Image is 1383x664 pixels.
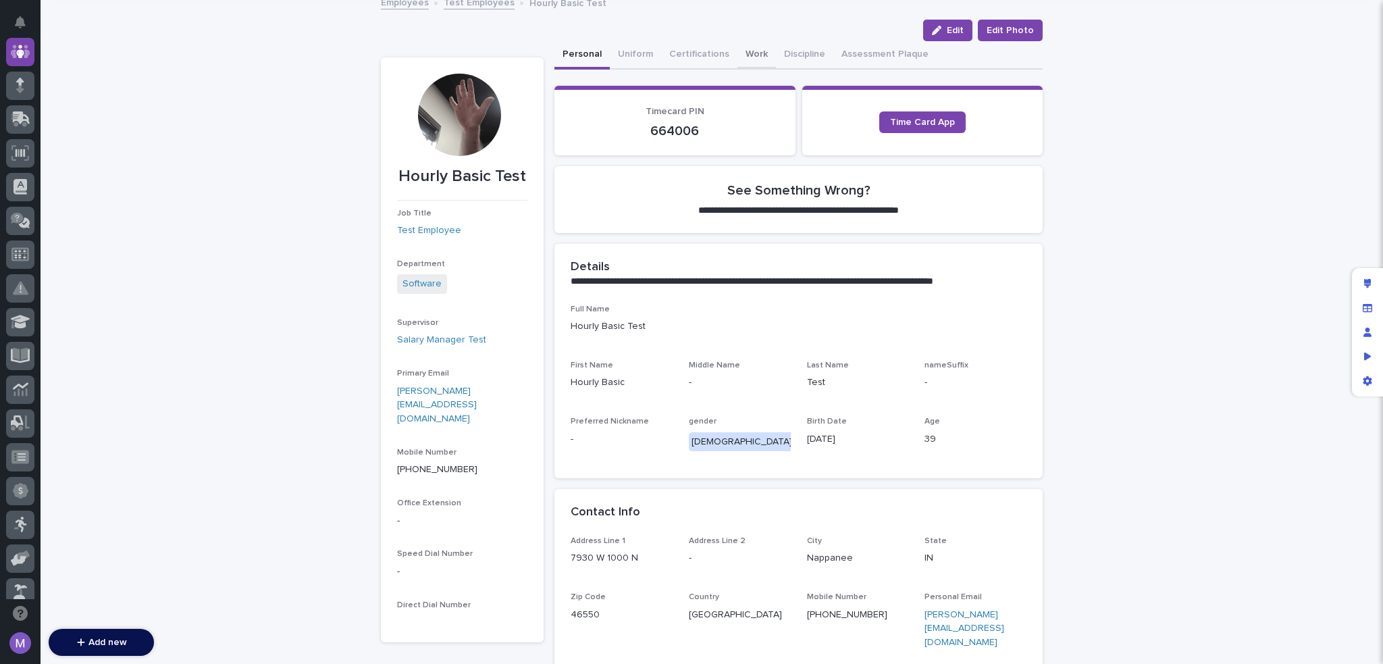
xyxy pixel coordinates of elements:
span: Last Name [807,361,849,369]
img: Stacker [14,13,41,40]
div: Edit layout [1355,272,1380,296]
span: Birth Date [807,417,847,426]
div: 🔗 [84,172,95,182]
p: Hourly Basic Test [397,167,527,186]
img: Matthew Hall [14,313,35,334]
a: [PERSON_NAME][EMAIL_ADDRESS][DOMAIN_NAME] [397,386,477,424]
h2: See Something Wrong? [727,182,870,199]
span: Department [397,260,445,268]
p: - [397,565,527,579]
p: 7930 W 1000 N [571,551,673,565]
p: IN [924,551,1026,565]
p: [DATE] [807,432,909,446]
button: Personal [554,41,610,70]
p: How can we help? [14,75,246,97]
span: Personal Email [924,593,982,601]
span: Onboarding Call [98,170,172,184]
p: Nappanee [807,551,909,565]
img: Brittany [14,276,35,298]
p: Test [807,376,909,390]
span: [PERSON_NAME] [42,289,109,300]
span: Help Docs [27,170,74,184]
div: App settings [1355,369,1380,393]
a: 🔗Onboarding Call [79,165,178,189]
span: Direct Dial Number [397,601,471,609]
button: Edit [923,20,972,41]
div: Start new chat [46,209,221,222]
div: Notifications [17,16,34,38]
button: Notifications [6,8,34,36]
span: • [112,289,117,300]
div: Manage users [1355,320,1380,344]
button: Uniform [610,41,661,70]
p: - [689,376,791,390]
a: Software [402,277,442,291]
span: Supervisor [397,319,438,327]
a: [PERSON_NAME][EMAIL_ADDRESS][DOMAIN_NAME] [924,610,1004,648]
p: Hourly Basic [571,376,673,390]
span: First Name [571,361,613,369]
p: - [571,432,673,446]
button: Start new chat [230,213,246,229]
a: 📖Help Docs [8,165,79,189]
p: - [689,551,791,565]
p: Hourly Basic Test [571,320,1026,334]
span: State [924,537,947,545]
span: Country [689,593,719,601]
p: 664006 [571,123,779,139]
img: 1736555164131-43832dd5-751b-4058-ba23-39d91318e5a0 [27,290,38,301]
span: [PERSON_NAME] [42,326,109,336]
span: Pylon [134,356,163,366]
p: - [924,376,1026,390]
span: Primary Email [397,369,449,378]
p: - [397,514,527,528]
div: Manage fields and data [1355,296,1380,320]
span: Middle Name [689,361,740,369]
button: Open support chat [6,599,34,628]
span: Edit [947,26,964,35]
span: Full Name [571,305,610,313]
button: Work [737,41,776,70]
span: Preferred Nickname [571,417,649,426]
img: 1736555164131-43832dd5-751b-4058-ba23-39d91318e5a0 [14,209,38,233]
span: Job Title [397,209,432,218]
span: City [807,537,822,545]
span: Office Extension [397,499,461,507]
div: [DEMOGRAPHIC_DATA] [689,432,795,452]
span: Timecard PIN [646,107,704,116]
button: Assessment Plaque [833,41,937,70]
span: Time Card App [890,118,955,127]
span: Mobile Number [807,593,866,601]
a: [PHONE_NUMBER] [807,610,887,619]
span: nameSuffix [924,361,968,369]
span: Speed Dial Number [397,550,473,558]
span: Mobile Number [397,449,456,457]
a: Powered byPylon [95,355,163,366]
span: Address Line 1 [571,537,625,545]
button: See all [209,253,246,269]
span: Address Line 2 [689,537,746,545]
button: Add new [49,629,154,656]
div: Preview as [1355,344,1380,369]
button: Edit Photo [978,20,1043,41]
span: [DATE] [120,289,147,300]
p: 46550 [571,608,673,622]
h2: Contact Info [571,505,640,520]
span: [DATE] [120,326,147,336]
p: 39 [924,432,1026,446]
button: users-avatar [6,629,34,657]
span: • [112,326,117,336]
span: gender [689,417,716,426]
h2: Details [571,260,610,275]
a: Salary Manager Test [397,333,486,347]
span: Edit Photo [987,24,1034,37]
a: [PHONE_NUMBER] [397,465,477,474]
a: Test Employee [397,224,461,238]
a: Time Card App [879,111,966,133]
button: Certifications [661,41,737,70]
button: Discipline [776,41,833,70]
div: 📖 [14,172,24,182]
p: Welcome 👋 [14,53,246,75]
div: Past conversations [14,255,90,266]
p: [GEOGRAPHIC_DATA] [689,608,791,622]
